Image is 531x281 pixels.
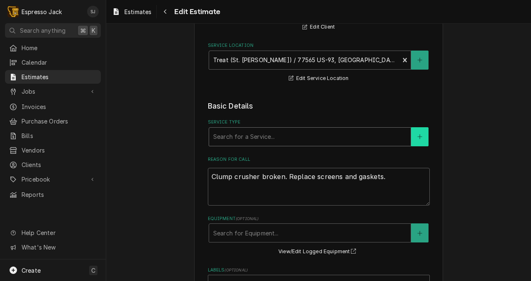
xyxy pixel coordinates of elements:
[80,26,86,35] span: ⌘
[22,146,97,155] span: Vendors
[208,119,430,126] label: Service Type
[22,44,97,52] span: Home
[87,6,99,17] div: Samantha Janssen's Avatar
[411,223,429,242] button: Create New Equipment
[417,57,422,63] svg: Create New Location
[22,190,97,199] span: Reports
[208,42,430,83] div: Service Location
[92,26,95,35] span: K
[417,230,422,236] svg: Create New Equipment
[22,267,41,274] span: Create
[22,243,96,252] span: What's New
[172,6,220,17] span: Edit Estimate
[5,143,101,157] a: Vendors
[5,240,101,254] a: Go to What's New
[208,156,430,205] div: Reason For Call
[5,172,101,186] a: Go to Pricebook
[208,156,430,163] label: Reason For Call
[5,100,101,114] a: Invoices
[22,175,84,184] span: Pricebook
[208,216,430,222] label: Equipment
[5,41,101,55] a: Home
[417,134,422,140] svg: Create New Service
[5,70,101,84] a: Estimates
[208,42,430,49] label: Service Location
[301,22,336,32] button: Edit Client
[208,168,430,206] textarea: Clump crusher broken. Replace screens and gaskets.
[20,26,66,35] span: Search anything
[5,23,101,38] button: Search anything⌘K
[5,114,101,128] a: Purchase Orders
[287,73,350,84] button: Edit Service Location
[236,216,259,221] span: ( optional )
[411,51,429,70] button: Create New Location
[22,131,97,140] span: Bills
[124,7,151,16] span: Estimates
[158,5,172,18] button: Navigate back
[7,6,19,17] div: E
[22,160,97,169] span: Clients
[22,117,97,126] span: Purchase Orders
[109,5,155,19] a: Estimates
[5,129,101,143] a: Bills
[208,216,430,257] div: Equipment
[411,127,429,146] button: Create New Service
[277,247,360,257] button: View/Edit Logged Equipment
[22,58,97,67] span: Calendar
[22,7,62,16] div: Espresso Jack
[5,226,101,240] a: Go to Help Center
[5,56,101,69] a: Calendar
[22,102,97,111] span: Invoices
[5,188,101,201] a: Reports
[22,73,97,81] span: Estimates
[208,101,430,111] legend: Basic Details
[7,6,19,17] div: Espresso Jack's Avatar
[87,6,99,17] div: SJ
[5,158,101,172] a: Clients
[208,267,430,274] label: Labels
[22,228,96,237] span: Help Center
[208,119,430,146] div: Service Type
[91,266,95,275] span: C
[5,85,101,98] a: Go to Jobs
[224,268,248,272] span: ( optional )
[22,87,84,96] span: Jobs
